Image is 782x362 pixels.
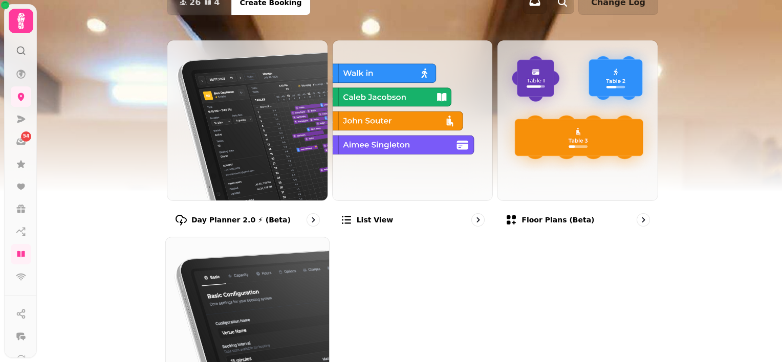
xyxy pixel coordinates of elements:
img: Day Planner 2.0 ⚡ (Beta) [167,40,328,200]
img: List view [333,40,493,200]
a: Day Planner 2.0 ⚡ (Beta)Day Planner 2.0 ⚡ (Beta) [167,40,328,235]
p: List view [357,215,393,225]
svg: go to [308,215,318,225]
a: Floor Plans (beta)Floor Plans (beta) [497,40,658,235]
svg: go to [638,215,648,225]
img: Floor Plans (beta) [497,40,658,200]
a: List viewList view [332,40,493,235]
p: Day Planner 2.0 ⚡ (Beta) [191,215,291,225]
p: Floor Plans (beta) [522,215,594,225]
svg: go to [473,215,483,225]
a: 54 [11,131,31,152]
span: 54 [23,133,30,140]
